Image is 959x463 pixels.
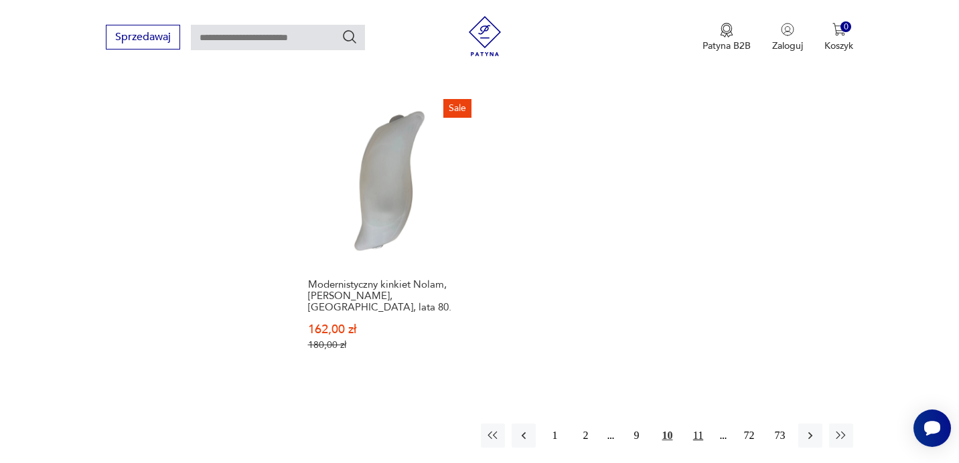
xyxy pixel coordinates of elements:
[703,23,751,52] button: Patyna B2B
[106,25,180,50] button: Sprzedawaj
[772,39,803,52] p: Zaloguj
[767,424,792,448] button: 73
[824,23,853,52] button: 0Koszyk
[302,94,477,377] a: SaleModernistyczny kinkiet Nolam, Benedykt Nowicki, Polska, lata 80.Modernistyczny kinkiet Nolam,...
[840,21,852,33] div: 0
[686,424,710,448] button: 11
[655,424,679,448] button: 10
[737,424,761,448] button: 72
[308,279,471,313] h3: Modernistyczny kinkiet Nolam, [PERSON_NAME], [GEOGRAPHIC_DATA], lata 80.
[772,23,803,52] button: Zaloguj
[542,424,567,448] button: 1
[703,39,751,52] p: Patyna B2B
[824,39,853,52] p: Koszyk
[781,23,794,36] img: Ikonka użytkownika
[106,33,180,43] a: Sprzedawaj
[913,409,951,447] iframe: Smartsupp widget button
[308,339,471,351] p: 180,00 zł
[624,424,648,448] button: 9
[573,424,597,448] button: 2
[703,23,751,52] a: Ikona medaluPatyna B2B
[832,23,846,36] img: Ikona koszyka
[720,23,733,37] img: Ikona medalu
[308,324,471,335] p: 162,00 zł
[465,16,505,56] img: Patyna - sklep z meblami i dekoracjami vintage
[342,29,358,45] button: Szukaj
